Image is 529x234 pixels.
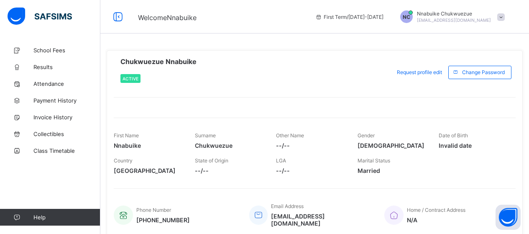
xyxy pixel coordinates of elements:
span: School Fees [33,47,100,54]
span: [PHONE_NUMBER] [136,216,190,224]
span: LGA [276,157,286,164]
span: Home / Contract Address [407,207,465,213]
span: Class Timetable [33,147,100,154]
span: Help [33,214,100,221]
span: --/-- [276,142,345,149]
span: State of Origin [195,157,228,164]
span: Married [358,167,426,174]
span: Other Name [276,132,304,139]
span: Marital Status [358,157,390,164]
span: Request profile edit [397,69,442,75]
span: Payment History [33,97,100,104]
span: Gender [358,132,375,139]
span: Country [114,157,133,164]
span: Change Password [462,69,505,75]
span: [DEMOGRAPHIC_DATA] [358,142,426,149]
span: Nnabuike Chukwuezue [417,10,491,17]
span: Invoice History [33,114,100,121]
span: Date of Birth [439,132,468,139]
span: Chukwuezue [195,142,263,149]
span: Attendance [33,80,100,87]
span: [GEOGRAPHIC_DATA] [114,167,182,174]
span: First Name [114,132,139,139]
div: Nnabuike Chukwuezue [392,10,509,23]
span: N/A [407,216,465,224]
button: Open asap [496,205,521,230]
span: Active [123,76,138,81]
span: NC [403,14,410,20]
img: safsims [8,8,72,25]
span: Invalid date [439,142,507,149]
span: Collectibles [33,131,100,137]
span: [EMAIL_ADDRESS][DOMAIN_NAME] [271,213,372,227]
span: --/-- [195,167,263,174]
span: --/-- [276,167,345,174]
span: Nnabuike [114,142,182,149]
span: [EMAIL_ADDRESS][DOMAIN_NAME] [417,18,491,23]
span: Surname [195,132,216,139]
span: session/term information [315,14,383,20]
span: Results [33,64,100,70]
span: Welcome Nnabuike [138,13,197,22]
span: Phone Number [136,207,171,213]
span: Chukwuezue Nnabuike [120,57,197,66]
span: Email Address [271,203,304,209]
